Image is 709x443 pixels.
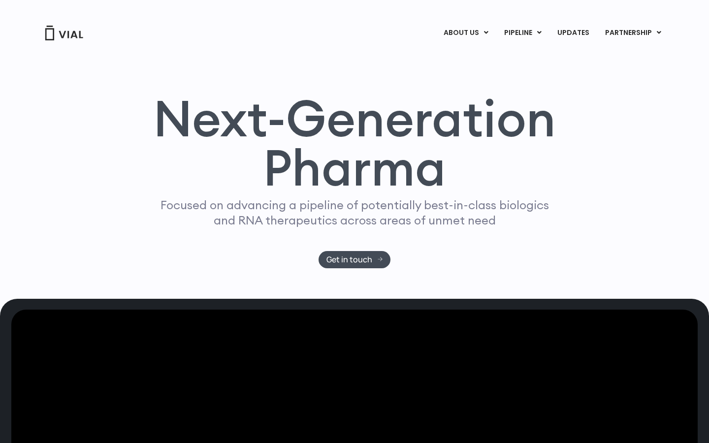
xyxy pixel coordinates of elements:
p: Focused on advancing a pipeline of potentially best-in-class biologics and RNA therapeutics acros... [156,197,553,228]
a: PIPELINEMenu Toggle [496,25,549,41]
a: UPDATES [549,25,597,41]
h1: Next-Generation Pharma [141,94,568,193]
a: PARTNERSHIPMenu Toggle [597,25,669,41]
a: ABOUT USMenu Toggle [436,25,496,41]
a: Get in touch [319,251,391,268]
img: Vial Logo [44,26,84,40]
span: Get in touch [326,256,372,263]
